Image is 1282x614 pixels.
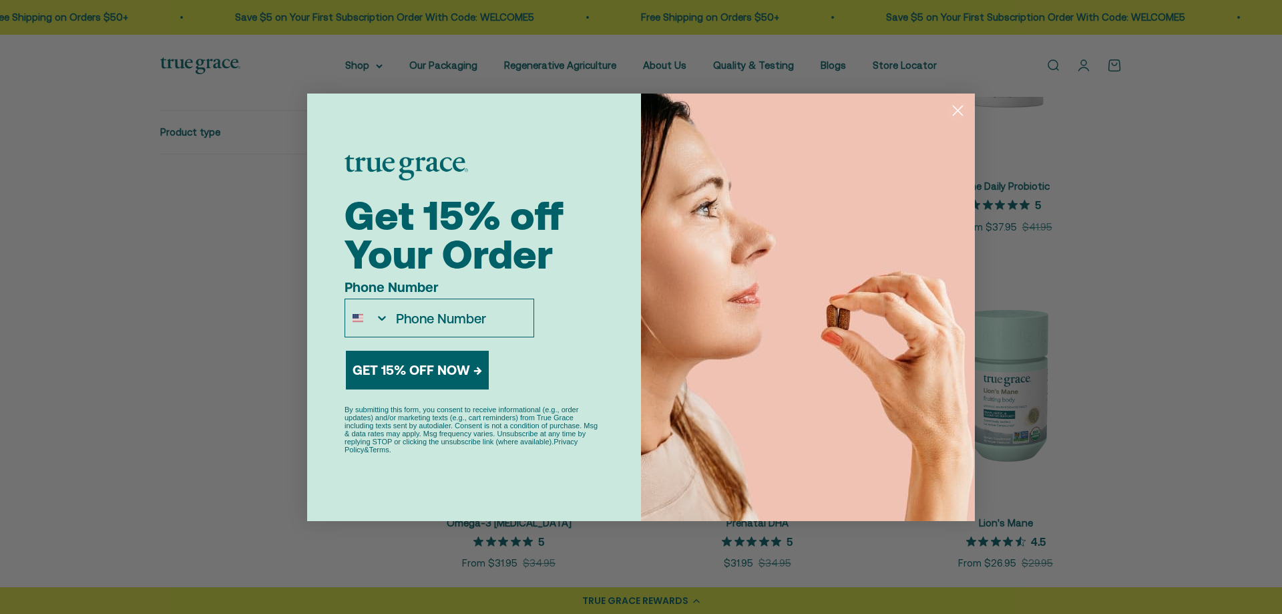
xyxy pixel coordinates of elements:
img: United States [353,313,363,323]
img: 43605a6c-e687-496b-9994-e909f8c820d7.jpeg [641,94,975,521]
a: Privacy Policy [345,438,578,454]
button: GET 15% OFF NOW → [346,351,489,390]
input: Phone Number [389,299,533,337]
button: Close dialog [946,99,970,122]
button: Search Countries [345,299,389,337]
img: logo placeholder [345,155,468,180]
a: Terms [369,446,389,454]
p: By submitting this form, you consent to receive informational (e.g., order updates) and/or market... [345,406,604,454]
label: Phone Number [345,279,534,299]
span: Get 15% off Your Order [345,192,564,277]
